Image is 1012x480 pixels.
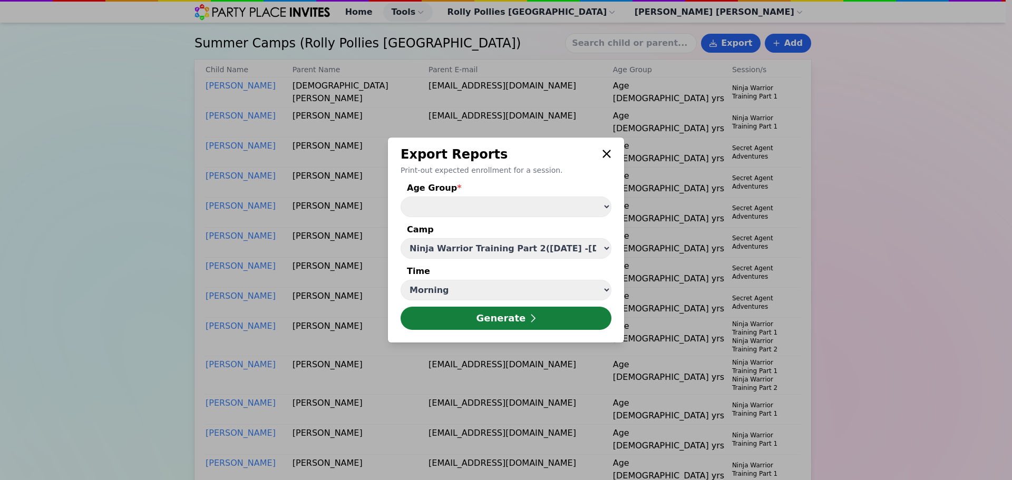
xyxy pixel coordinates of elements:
div: Time [401,265,611,280]
p: Print-out expected enrollment for a session. [401,165,611,175]
select: Age Group* [401,197,611,217]
select: Time [401,280,611,300]
div: Age Group [401,182,611,197]
select: Camp [401,238,611,259]
button: Generate [401,307,611,330]
div: Camp [401,223,611,238]
div: Export Reports [401,146,598,163]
